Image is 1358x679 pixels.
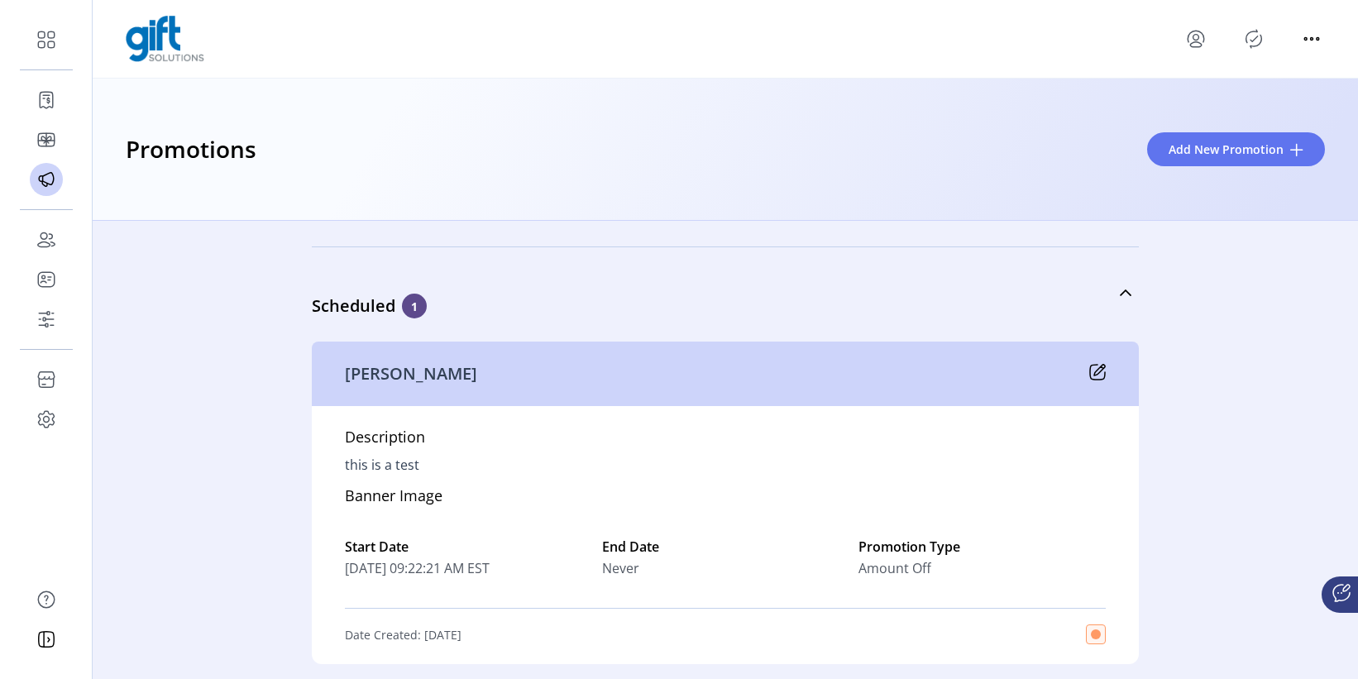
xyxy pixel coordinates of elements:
span: [DATE] 09:22:21 AM EST [345,558,592,578]
p: this is a test [345,455,419,475]
h5: Banner Image [345,485,442,514]
label: End Date [602,537,849,557]
span: 1 [402,294,427,318]
p: [PERSON_NAME] [345,361,477,386]
h5: Description [345,426,425,455]
span: Amount Off [858,558,931,578]
a: Scheduled1 [312,257,1139,328]
h3: Promotions [126,131,256,168]
span: Add New Promotion [1169,141,1284,158]
button: menu [1298,26,1325,52]
button: menu [1183,26,1209,52]
button: Publisher Panel [1241,26,1267,52]
p: Date Created: [DATE] [345,626,461,643]
button: Add New Promotion [1147,132,1325,166]
img: logo [126,16,204,62]
label: Promotion Type [858,537,1106,557]
span: Never [602,558,639,578]
p: Scheduled [312,294,402,318]
label: Start Date [345,537,592,557]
